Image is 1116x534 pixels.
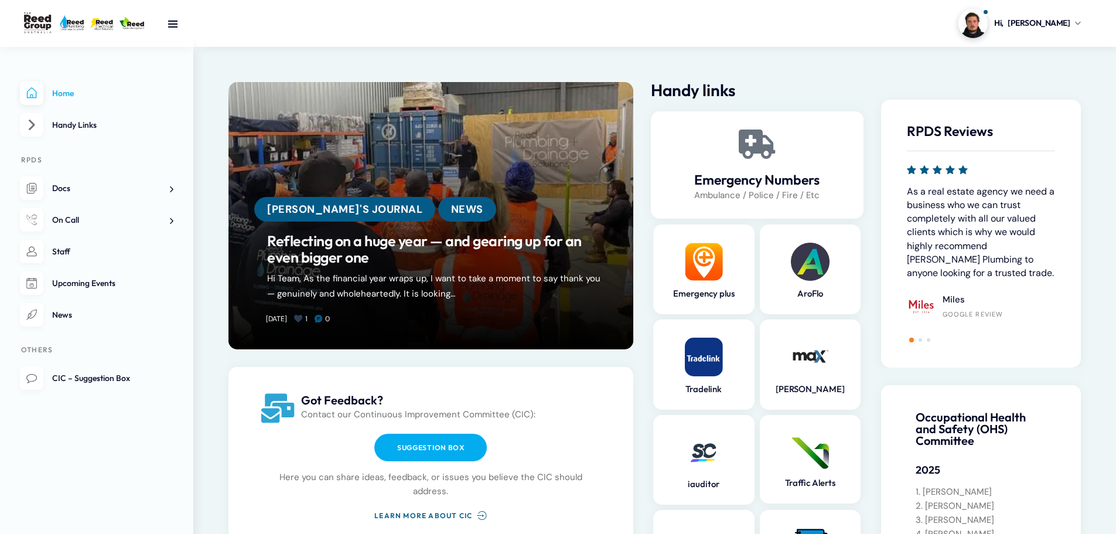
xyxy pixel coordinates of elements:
h4: Miles [943,294,1003,306]
img: Profile picture of Dylan Gledhill [958,9,988,38]
img: Chao Ping Huang [1055,255,1083,283]
a: Suggestion box [374,434,487,461]
span: Go to slide 3 [927,338,930,342]
p: Contact our Continuous Improvement Committee (CIC): [301,407,599,421]
a: Emergency plus [659,288,748,300]
span: Go to slide 2 [919,338,922,342]
p: As a real estate agency we need a business who we can trust completely with all our valued client... [907,185,1055,280]
div: Google Review [943,310,1003,318]
span: RPDS Reviews [907,123,993,140]
span: Go to slide 1 [909,338,914,342]
a: 0 [315,314,337,324]
a: Emergency Numbers [663,172,852,188]
span: Hi, [994,17,1004,29]
a: Profile picture of Dylan GledhillHi,[PERSON_NAME] [958,9,1081,38]
a: 1 [295,314,315,324]
span: Learn more about CIC [374,511,472,520]
a: Learn more about CIC [374,509,487,522]
h2: Handy links [651,82,864,98]
span: 1 [305,314,308,324]
a: [PERSON_NAME] [766,383,855,395]
a: [PERSON_NAME]'s Journal [254,197,435,222]
span: 0 [325,314,330,324]
a: Reflecting on a huge year — and gearing up for an even bigger one [267,233,595,266]
a: iauditor [659,478,748,490]
h4: Occupational Health and Safety (OHS) Committee [916,411,1046,447]
p: Here you can share ideas, feedback, or issues you believe the CIC should address. [263,470,599,498]
img: Miles [907,292,935,320]
p: Ambulance / Police / Fire / Etc [663,188,852,202]
a: [DATE] [266,314,287,324]
a: News [438,197,496,222]
a: Emergency Numbers [742,130,772,159]
span: Got Feedback? [301,393,383,407]
h5: 2025 [916,463,1046,477]
span: [PERSON_NAME] [1008,17,1070,29]
a: AroFlo [766,288,855,300]
a: Tradelink [659,383,748,395]
a: Traffic Alerts [766,477,855,489]
span: Suggestion box [397,443,465,452]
